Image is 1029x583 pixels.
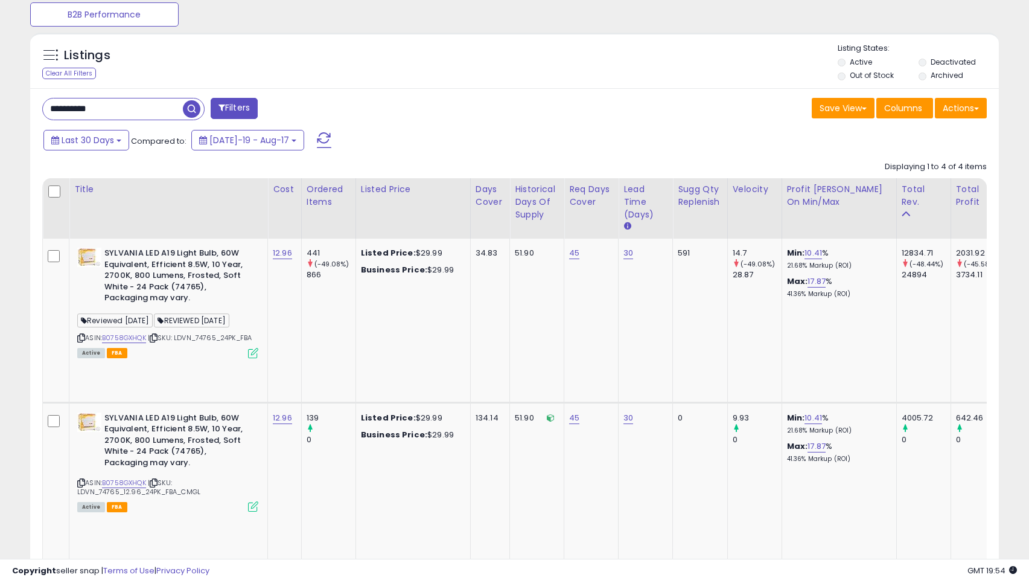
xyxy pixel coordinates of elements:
div: 642.46 [956,413,1005,424]
div: Listed Price [361,183,465,196]
a: 17.87 [808,275,826,288]
small: (-45.58%) [964,259,998,269]
span: | SKU: LDVN_74765_24PK_FBA [148,333,252,343]
a: 45 [569,247,579,259]
a: B0758GXHQK [102,333,146,343]
div: ASIN: [77,413,258,511]
div: Velocity [733,183,777,196]
a: 12.96 [273,412,292,424]
a: 30 [623,247,633,259]
label: Deactivated [931,57,976,67]
b: Max: [787,275,808,287]
strong: Copyright [12,565,56,576]
div: 0 [733,434,782,445]
p: Listing States: [838,43,999,54]
span: Compared to: [131,135,186,147]
div: 12834.71 [902,248,951,259]
div: 134.14 [476,413,500,424]
div: Historical Days Of Supply [515,183,559,221]
div: $29.99 [361,248,461,259]
div: Clear All Filters [42,68,96,79]
div: 24894 [902,269,951,280]
b: Business Price: [361,429,427,440]
a: 10.41 [804,247,822,259]
div: % [787,413,887,435]
a: 10.41 [804,412,822,424]
div: 0 [678,413,718,424]
button: Last 30 Days [43,130,129,150]
span: All listings currently available for purchase on Amazon [77,502,105,512]
span: 2025-09-17 19:54 GMT [967,565,1017,576]
span: Columns [884,102,922,114]
div: % [787,276,887,298]
div: $29.99 [361,430,461,440]
button: Actions [935,98,987,118]
a: B0758GXHQK [102,478,146,488]
a: 45 [569,412,579,424]
b: Listed Price: [361,412,416,424]
span: Last 30 Days [62,134,114,146]
th: Please note that this number is a calculation based on your required days of coverage and your ve... [673,178,728,239]
div: Lead Time (Days) [623,183,667,221]
th: The percentage added to the cost of goods (COGS) that forms the calculator for Min & Max prices. [782,178,896,239]
div: 14.7 [733,248,782,259]
span: Reviewed [DATE] [77,314,153,327]
button: Save View [812,98,874,118]
a: 17.87 [808,440,826,453]
div: Req Days Cover [569,183,613,208]
img: 41C9I3OQk7S._SL40_.jpg [77,413,101,432]
div: 34.83 [476,248,500,259]
div: 51.90 [515,248,555,259]
div: 51.90 [515,413,555,424]
div: Total Rev. [902,183,946,208]
div: Cost [273,183,296,196]
b: Min: [787,412,805,424]
div: 2031.92 [956,248,1005,259]
b: SYLVANIA LED A19 Light Bulb, 60W Equivalent, Efficient 8.5W, 10 Year, 2700K, 800 Lumens, Frosted,... [104,248,251,307]
div: Displaying 1 to 4 of 4 items [885,161,987,173]
div: Sugg Qty Replenish [678,183,722,208]
small: Lead Time (Days). [623,221,631,232]
small: (-48.44%) [910,259,943,269]
p: 21.68% Markup (ROI) [787,427,887,435]
span: FBA [107,348,127,358]
p: 41.36% Markup (ROI) [787,455,887,463]
button: [DATE]-19 - Aug-17 [191,130,304,150]
div: $29.99 [361,413,461,424]
div: Ordered Items [307,183,351,208]
b: Max: [787,440,808,452]
div: 866 [307,269,355,280]
div: Profit [PERSON_NAME] on Min/Max [787,183,891,208]
h5: Listings [64,47,110,64]
div: seller snap | | [12,565,209,577]
span: All listings currently available for purchase on Amazon [77,348,105,358]
small: (-49.08%) [314,259,349,269]
button: Columns [876,98,933,118]
label: Active [850,57,872,67]
b: SYLVANIA LED A19 Light Bulb, 60W Equivalent, Efficient 8.5W, 10 Year, 2700K, 800 Lumens, Frosted,... [104,413,251,472]
p: 21.68% Markup (ROI) [787,262,887,270]
button: Filters [211,98,258,119]
div: ASIN: [77,248,258,356]
div: 0 [956,434,1005,445]
a: Terms of Use [103,565,155,576]
div: 0 [902,434,951,445]
div: Days Cover [476,183,505,208]
p: 41.36% Markup (ROI) [787,290,887,298]
div: 28.87 [733,269,782,280]
label: Out of Stock [850,70,894,80]
a: Privacy Policy [156,565,209,576]
img: 41C9I3OQk7S._SL40_.jpg [77,248,101,267]
a: 12.96 [273,247,292,259]
div: % [787,441,887,463]
div: 4005.72 [902,413,951,424]
div: 3734.11 [956,269,1005,280]
button: B2B Performance [30,2,179,27]
label: Archived [931,70,963,80]
span: FBA [107,502,127,512]
b: Min: [787,247,805,259]
b: Listed Price: [361,247,416,259]
span: REVIEWED [DATE] [154,314,229,327]
span: | SKU: LDVN_74765_12.96_24PK_FBA_CMGL [77,478,200,496]
div: 139 [307,413,355,424]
